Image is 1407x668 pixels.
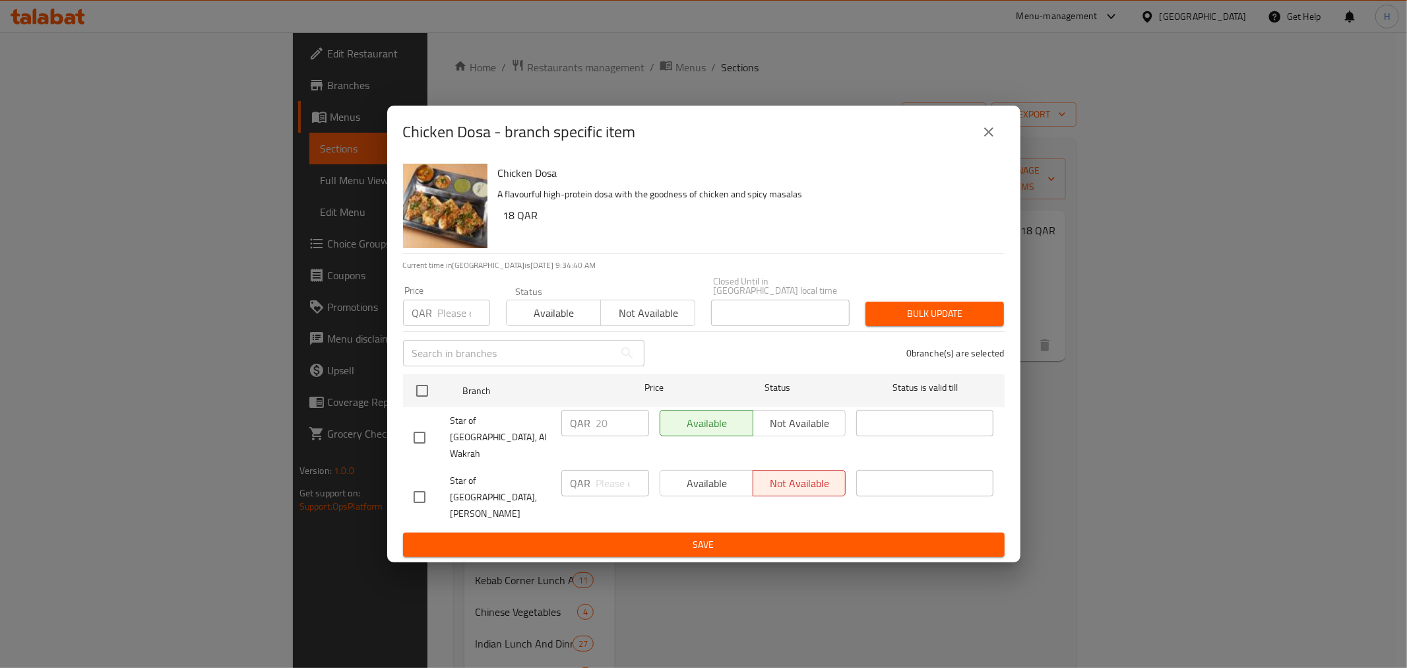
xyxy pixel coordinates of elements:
[571,475,591,491] p: QAR
[403,259,1005,271] p: Current time in [GEOGRAPHIC_DATA] is [DATE] 9:34:40 AM
[403,340,614,366] input: Search in branches
[596,410,649,436] input: Please enter price
[865,302,1004,326] button: Bulk update
[451,413,551,462] span: Star of [GEOGRAPHIC_DATA], Al Wakrah
[438,300,490,326] input: Please enter price
[708,380,846,396] span: Status
[876,306,993,322] span: Bulk update
[462,383,600,399] span: Branch
[571,415,591,431] p: QAR
[906,347,1005,360] p: 0 branche(s) are selected
[403,121,636,143] h2: Chicken Dosa - branch specific item
[403,533,1005,557] button: Save
[596,470,649,496] input: Please enter price
[600,300,695,326] button: Not available
[503,206,994,224] h6: 18 QAR
[451,473,551,522] span: Star of [GEOGRAPHIC_DATA], [PERSON_NAME]
[498,186,994,203] p: A flavourful high-protein dosa with the goodness of chicken and spicy masalas
[498,164,994,182] h6: Chicken Dosa
[610,380,698,396] span: Price
[856,380,993,396] span: Status is valid till
[506,300,601,326] button: Available
[403,164,487,248] img: Chicken Dosa
[973,116,1005,148] button: close
[512,304,596,323] span: Available
[414,537,994,553] span: Save
[412,305,433,321] p: QAR
[606,304,690,323] span: Not available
